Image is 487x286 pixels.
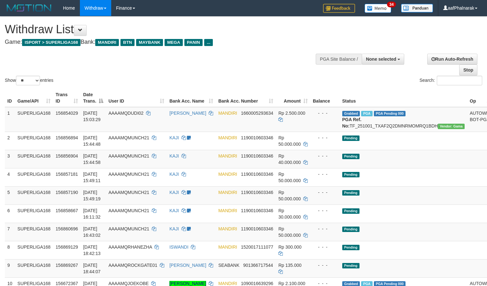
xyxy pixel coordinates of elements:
[108,281,149,286] span: AAAAMQJOEKOBE
[83,172,101,183] span: [DATE] 15:49:11
[437,76,482,85] input: Search:
[108,111,143,116] span: AAAAMQDUDI02
[342,190,359,196] span: Pending
[5,23,318,36] h1: Withdraw List
[108,135,149,140] span: AAAAMQMUNCH21
[323,4,355,13] img: Feedback.jpg
[81,89,106,107] th: Date Trans.: activate to sort column descending
[167,89,216,107] th: Bank Acc. Name: activate to sort column ascending
[241,172,273,177] span: Copy 1190010603346 to clipboard
[342,227,359,232] span: Pending
[53,89,81,107] th: Trans ID: activate to sort column ascending
[342,245,359,250] span: Pending
[169,172,179,177] a: KAJI
[342,208,359,214] span: Pending
[5,241,15,259] td: 8
[459,65,477,75] a: Stop
[420,76,482,85] label: Search:
[342,263,359,268] span: Pending
[218,281,237,286] span: MANDIRI
[108,263,157,268] span: AAAAMQROCKGATE01
[108,226,149,231] span: AAAAMQMUNCH21
[15,132,53,150] td: SUPERLIGA168
[15,150,53,168] td: SUPERLIGA168
[5,223,15,241] td: 7
[56,190,78,195] span: 156857190
[22,39,81,46] span: ISPORT > SUPERLIGA168
[83,190,101,201] span: [DATE] 15:49:19
[365,4,391,13] img: Button%20Memo.svg
[342,154,359,159] span: Pending
[5,89,15,107] th: ID
[278,263,301,268] span: Rp 135.000
[313,262,337,268] div: - - -
[83,111,101,122] span: [DATE] 15:03:29
[278,111,305,116] span: Rp 2.500.000
[56,135,78,140] span: 156856894
[340,107,467,132] td: TF_251001_TXAF2Q2DMNRMOMRQ1BDH
[169,263,206,268] a: [PERSON_NAME]
[362,54,404,65] button: None selected
[5,3,53,13] img: MOTION_logo.png
[5,205,15,223] td: 6
[15,205,53,223] td: SUPERLIGA168
[16,76,40,85] select: Showentries
[108,153,149,158] span: AAAAMQMUNCH21
[169,190,179,195] a: KAJI
[313,189,337,196] div: - - -
[108,172,149,177] span: AAAAMQMUNCH21
[5,107,15,132] td: 1
[218,153,237,158] span: MANDIRI
[218,135,237,140] span: MANDIRI
[56,153,78,158] span: 156856904
[15,259,53,277] td: SUPERLIGA168
[241,153,273,158] span: Copy 1190010603346 to clipboard
[342,172,359,177] span: Pending
[241,111,273,116] span: Copy 1660005293634 to clipboard
[278,135,301,147] span: Rp 50.000.000
[83,153,101,165] span: [DATE] 15:44:58
[218,208,237,213] span: MANDIRI
[218,172,237,177] span: MANDIRI
[216,89,276,107] th: Bank Acc. Number: activate to sort column ascending
[241,190,273,195] span: Copy 1190010603346 to clipboard
[169,281,206,286] a: [PERSON_NAME]
[204,39,213,46] span: ...
[241,226,273,231] span: Copy 1190010603346 to clipboard
[15,107,53,132] td: SUPERLIGA168
[310,89,340,107] th: Balance
[108,190,149,195] span: AAAAMQMUNCH21
[374,111,406,116] span: PGA Pending
[5,132,15,150] td: 2
[313,171,337,177] div: - - -
[15,168,53,186] td: SUPERLIGA168
[83,135,101,147] span: [DATE] 15:44:48
[56,263,78,268] span: 156869267
[56,208,78,213] span: 156858667
[5,186,15,205] td: 5
[184,39,203,46] span: PANIN
[169,153,179,158] a: KAJI
[108,208,149,213] span: AAAAMQMUNCH21
[83,263,101,274] span: [DATE] 18:44:07
[218,190,237,195] span: MANDIRI
[278,172,301,183] span: Rp 50.000.000
[120,39,135,46] span: BTN
[438,124,465,129] span: Vendor URL: https://trx31.1velocity.biz
[313,135,337,141] div: - - -
[15,241,53,259] td: SUPERLIGA168
[313,244,337,250] div: - - -
[15,89,53,107] th: Game/API: activate to sort column ascending
[243,263,273,268] span: Copy 901366717544 to clipboard
[169,111,206,116] a: [PERSON_NAME]
[340,89,467,107] th: Status
[56,172,78,177] span: 156857181
[241,208,273,213] span: Copy 1190010603346 to clipboard
[313,110,337,116] div: - - -
[387,2,396,7] span: 34
[165,39,183,46] span: MEGA
[313,207,337,214] div: - - -
[95,39,119,46] span: MANDIRI
[427,54,477,65] a: Run Auto-Refresh
[169,244,188,250] a: ISWANDI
